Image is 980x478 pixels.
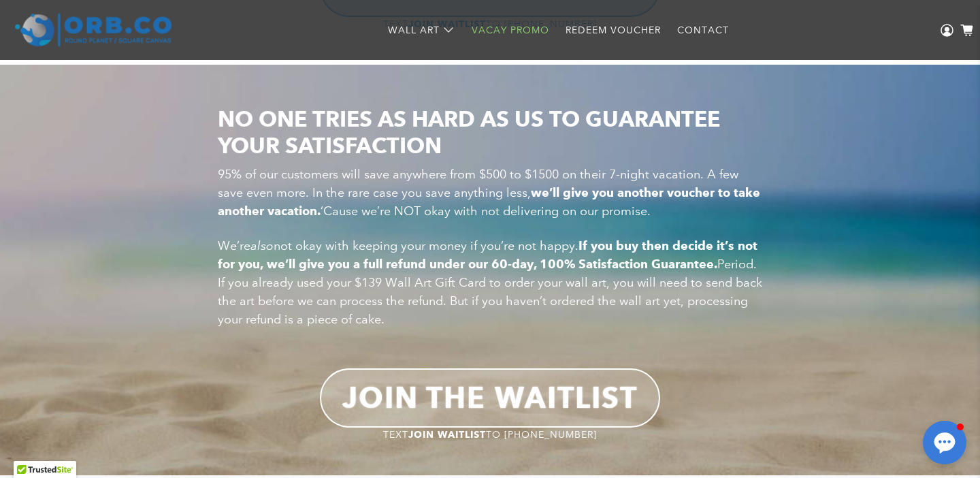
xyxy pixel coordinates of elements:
span: 95% of our customers will save anywhere from $500 to $1500 on their 7-night vacation. A few save ... [218,167,760,219]
h2: NO ONE TRIES AS HARD AS US TO GUARANTEE YOUR SATISFACTION [218,106,762,159]
b: JOIN THE WAITLIST [342,380,638,415]
strong: JOIN WAITLIST [408,429,486,441]
em: also [250,238,274,253]
span: TEXT TO [PHONE_NUMBER] [383,428,597,441]
span: We’re not okay with keeping your money if you’re not happy. Period. If you already used your $139... [218,238,762,327]
a: Contact [669,12,737,48]
a: Vacay Promo [463,12,557,48]
a: TEXTJOIN WAITLISTTO [PHONE_NUMBER] [383,428,597,441]
a: Wall Art [380,12,463,48]
a: JOIN THE WAITLIST [320,368,660,428]
button: Open chat window [923,421,966,464]
a: Redeem Voucher [557,12,669,48]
